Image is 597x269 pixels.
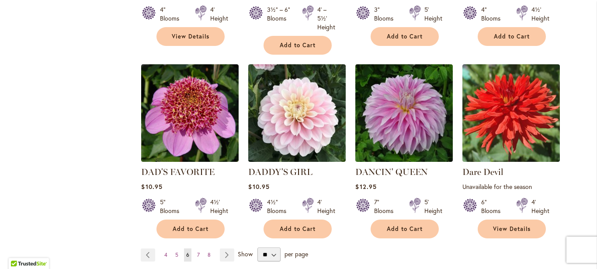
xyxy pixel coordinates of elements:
button: Add to Cart [156,220,225,238]
span: per page [285,250,308,258]
a: 7 [195,248,202,262]
div: 4' Height [531,198,549,215]
div: 5' Height [424,5,442,23]
button: Add to Cart [371,220,439,238]
a: DADDY'S GIRL [248,167,312,177]
span: View Details [493,225,531,233]
a: View Details [156,27,225,46]
span: 5 [175,252,178,258]
span: Add to Cart [280,42,316,49]
div: 5" Blooms [160,198,184,215]
a: DAD'S FAVORITE [141,155,239,164]
span: Show [238,250,253,258]
span: 7 [197,252,200,258]
a: Dare Devil [462,167,503,177]
a: Dare Devil [462,155,560,164]
p: Unavailable for the season [462,182,560,191]
a: DANCIN' QUEEN [355,167,428,177]
div: 4' Height [210,5,228,23]
div: 3½" – 6" Blooms [267,5,292,31]
div: 4' – 5½' Height [317,5,335,31]
span: Add to Cart [387,33,423,40]
span: Add to Cart [387,225,423,233]
button: Add to Cart [478,27,546,46]
iframe: Launch Accessibility Center [7,238,31,262]
div: 4' Height [317,198,335,215]
span: Add to Cart [494,33,530,40]
button: Add to Cart [264,36,332,55]
div: 4½' Height [210,198,228,215]
span: 8 [208,252,211,258]
a: 5 [173,248,180,262]
a: 4 [162,248,170,262]
a: 8 [205,248,213,262]
span: View Details [172,33,209,40]
a: DADDY'S GIRL [248,155,346,164]
img: DAD'S FAVORITE [141,64,239,162]
div: 6" Blooms [481,198,506,215]
div: 4½' Height [531,5,549,23]
a: Dancin' Queen [355,155,453,164]
div: 4½" Blooms [267,198,292,215]
div: 4" Blooms [160,5,184,23]
div: 4" Blooms [481,5,506,23]
a: DAD'S FAVORITE [141,167,215,177]
img: DADDY'S GIRL [248,64,346,162]
span: Add to Cart [173,225,208,233]
span: $10.95 [141,182,162,191]
button: Add to Cart [371,27,439,46]
div: 3" Blooms [374,5,399,23]
img: Dare Devil [462,64,560,162]
span: 6 [186,252,189,258]
span: $12.95 [355,182,376,191]
img: Dancin' Queen [355,64,453,162]
div: 5' Height [424,198,442,215]
span: 4 [164,252,167,258]
span: $10.95 [248,182,269,191]
button: Add to Cart [264,220,332,238]
a: View Details [478,220,546,238]
div: 7" Blooms [374,198,399,215]
span: Add to Cart [280,225,316,233]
